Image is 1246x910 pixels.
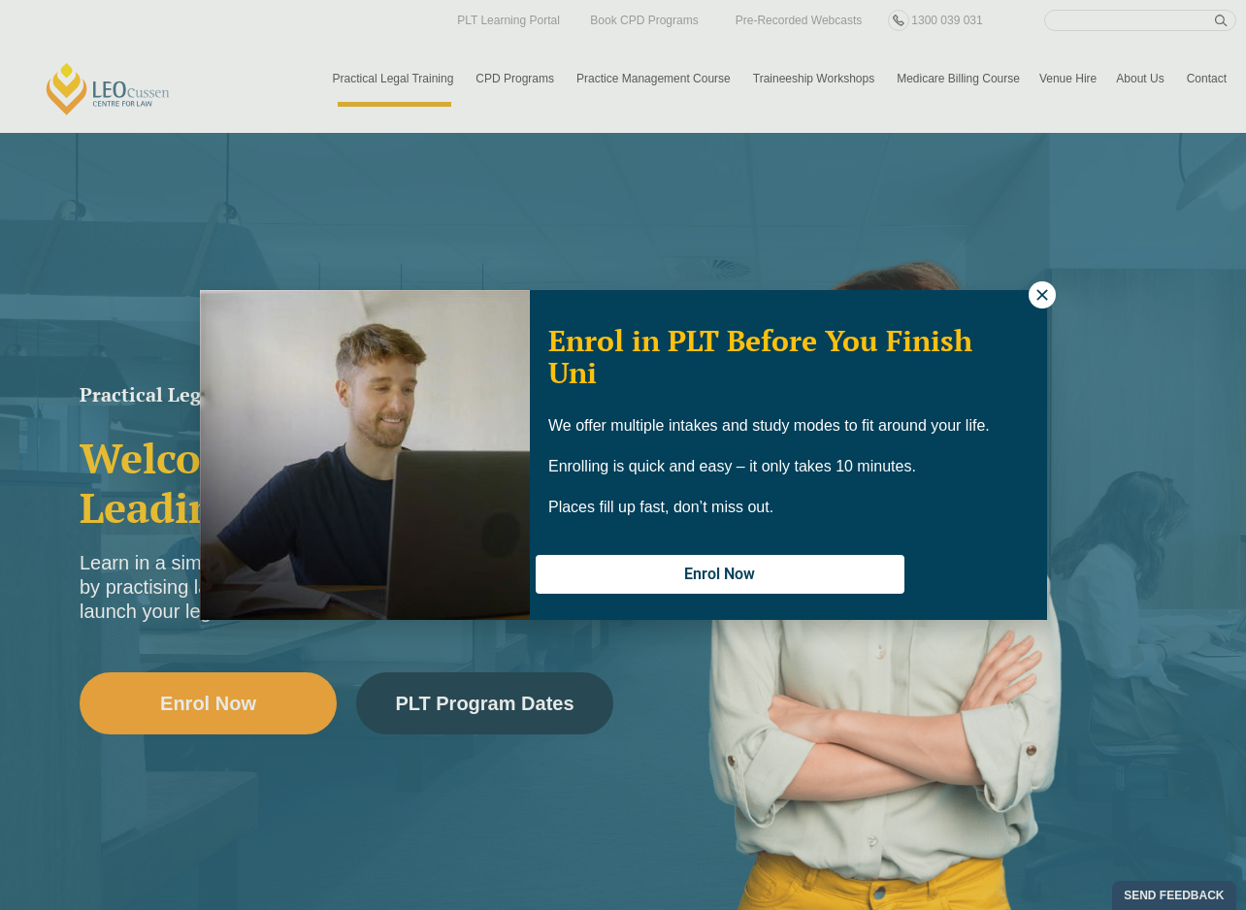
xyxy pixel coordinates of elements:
span: We offer multiple intakes and study modes to fit around your life. [548,417,990,434]
iframe: LiveChat chat widget [1116,780,1197,861]
button: Enrol Now [536,555,904,594]
img: Woman in yellow blouse holding folders looking to the right and smiling [200,290,530,620]
span: Places fill up fast, don’t miss out. [548,499,773,515]
span: Enrol in PLT Before You Finish Uni [548,321,972,392]
span: Enrolling is quick and easy – it only takes 10 minutes. [548,458,916,474]
button: Close [1029,281,1056,309]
